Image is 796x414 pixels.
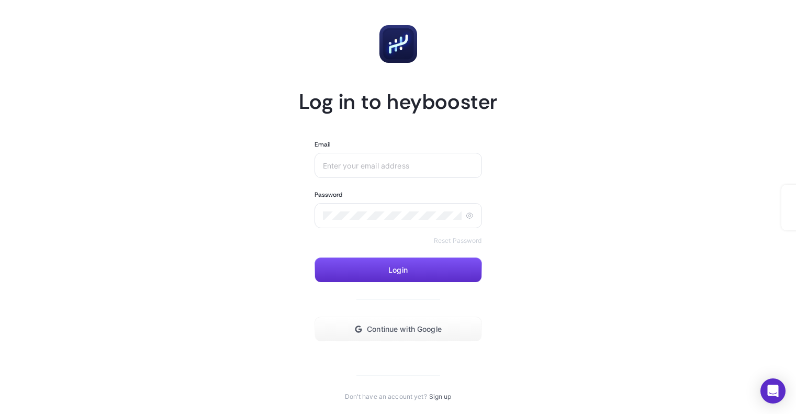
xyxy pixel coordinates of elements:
span: Don't have an account yet? [345,393,427,401]
label: Password [315,191,343,199]
span: Login [388,266,408,274]
a: Sign up [429,393,452,401]
button: Login [315,258,482,283]
span: Continue with Google [367,325,442,333]
input: Enter your email address [323,161,474,170]
a: Reset Password [434,237,482,245]
button: Continue with Google [315,317,482,342]
label: Email [315,140,331,149]
div: Open Intercom Messenger [760,378,786,404]
h1: Log in to heybooster [299,88,498,115]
